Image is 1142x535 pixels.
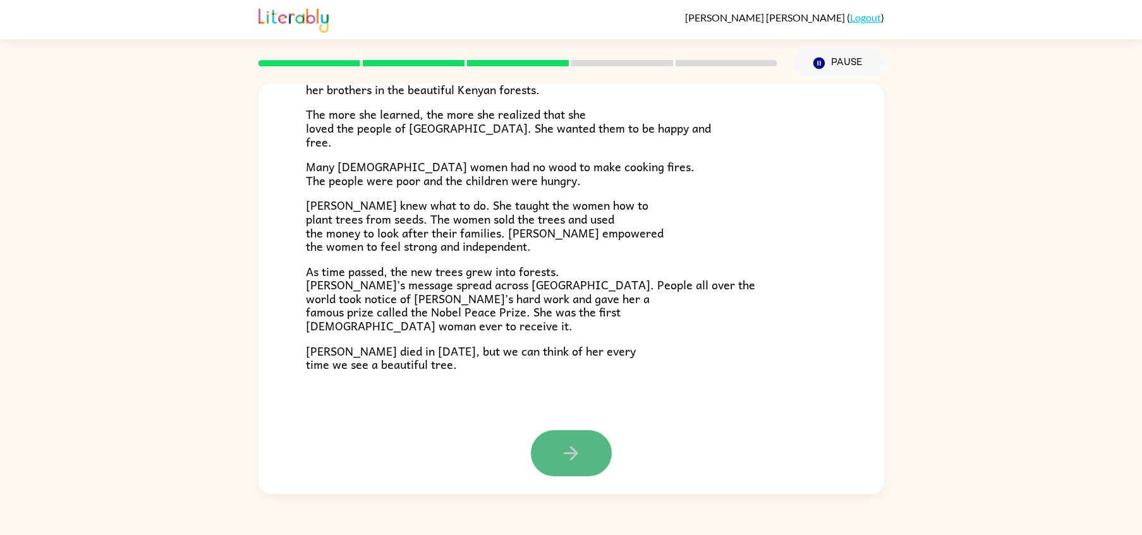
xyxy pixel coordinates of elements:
button: Pause [793,49,884,78]
span: As time passed, the new trees grew into forests. [PERSON_NAME]’s message spread across [GEOGRAPHI... [306,262,755,335]
span: Many [DEMOGRAPHIC_DATA] women had no wood to make cooking fires. The people were poor and the chi... [306,157,695,189]
span: [PERSON_NAME] died in [DATE], but we can think of her every time we see a beautiful tree. [306,342,636,374]
span: [PERSON_NAME] [PERSON_NAME] [685,11,847,23]
span: The more she learned, the more she realized that she loved the people of [GEOGRAPHIC_DATA]. She w... [306,105,711,150]
img: Literably [258,5,329,33]
span: [PERSON_NAME] knew what to do. She taught the women how to plant trees from seeds. The women sold... [306,196,664,255]
a: Logout [850,11,881,23]
div: ( ) [685,11,884,23]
